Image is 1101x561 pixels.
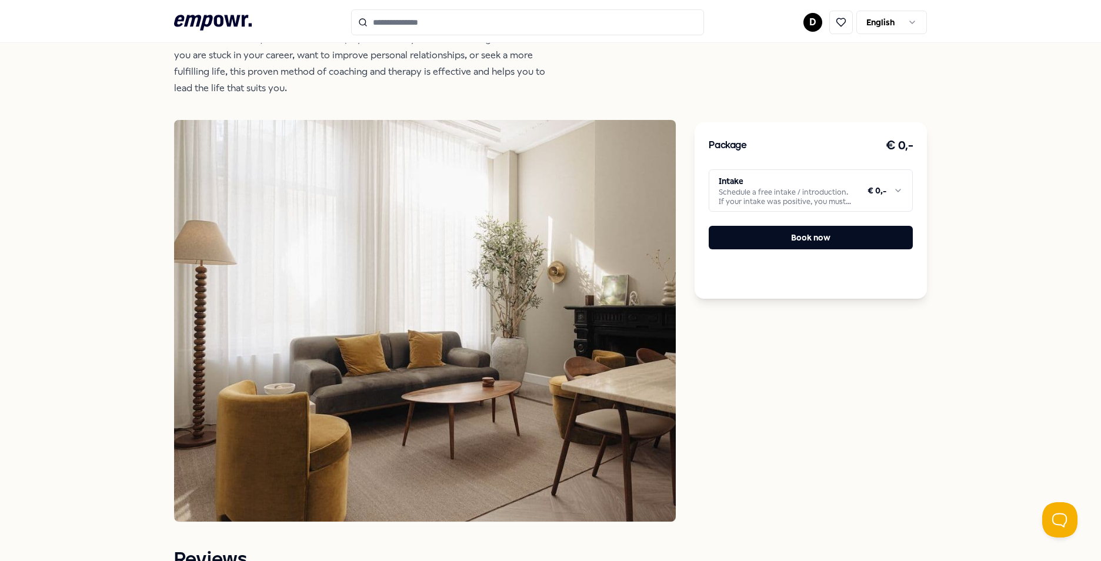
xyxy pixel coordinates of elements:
[1042,502,1077,537] iframe: Help Scout Beacon - Open
[174,120,676,522] img: Product Image
[709,226,913,249] button: Book now
[709,138,746,153] h3: Package
[351,9,704,35] input: Search for products, categories or subcategories
[803,13,822,32] button: D
[886,136,913,155] h3: € 0,-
